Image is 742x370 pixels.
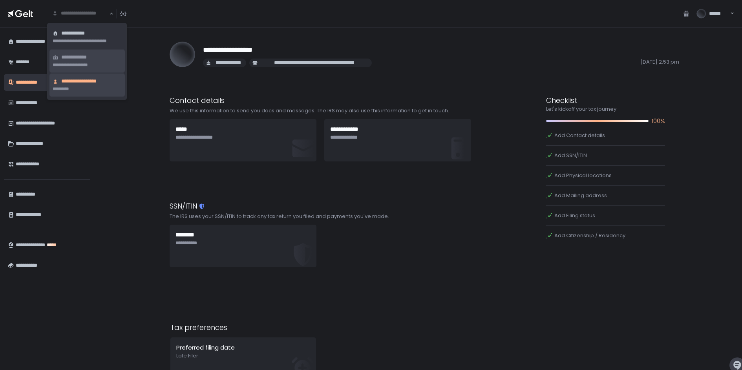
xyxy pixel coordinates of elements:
[546,106,665,113] div: Let's kickoff your tax journey
[170,213,472,220] div: The IRS uses your SSN/ITIN to track any tax return you filed and payments you've made.
[554,192,607,199] span: Add Mailing address
[375,59,679,67] span: [DATE] 2:53 pm
[176,352,310,359] span: Late Filer
[554,232,625,239] span: Add Citizenship / Residency
[170,95,472,106] div: Contact details
[554,172,612,179] span: Add Physical locations
[554,212,595,219] span: Add Filing status
[554,152,587,159] span: Add SSN/ITIN
[47,5,113,22] div: Search for option
[170,201,472,211] div: SSN/ITIN
[176,343,235,352] span: Preferred filing date
[170,107,472,114] div: We use this information to send you docs and messages. The IRS may also use this information to g...
[546,95,665,106] div: Checklist
[170,322,316,333] div: Tax preferences
[652,117,665,126] span: 100%
[52,10,109,18] input: Search for option
[554,132,605,139] span: Add Contact details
